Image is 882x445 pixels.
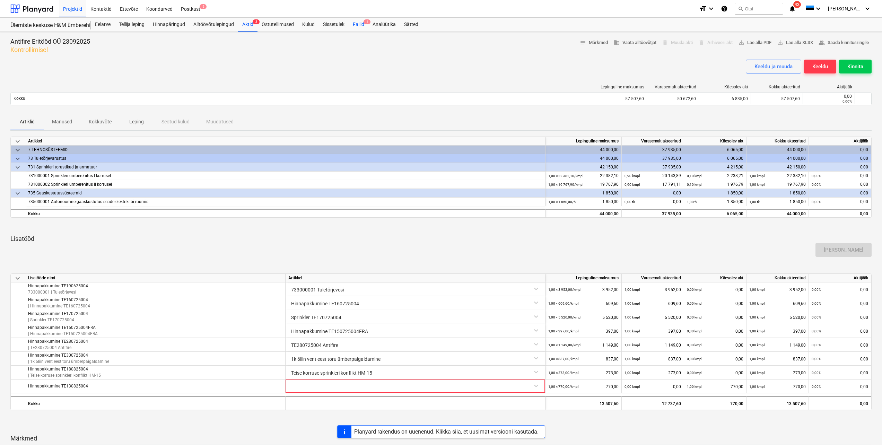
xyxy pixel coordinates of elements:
[812,172,868,180] div: 0,00
[809,189,871,198] div: 0,00
[128,118,145,125] p: Leping
[809,137,871,146] div: Aktijääk
[687,200,697,204] small: 1,00 tk
[687,288,702,291] small: 0,00 kmpl
[647,93,699,104] div: 50 672,60
[749,315,765,319] small: 1,00 kmpl
[545,274,622,282] div: Lepinguline maksumus
[812,338,868,352] div: 0,00
[149,18,189,32] a: Hinnapäringud
[625,352,681,366] div: 837,00
[749,296,806,311] div: 609,60
[684,154,746,163] div: 6 065,00
[863,5,872,13] i: keyboard_arrow_down
[812,329,821,333] small: 0,00%
[687,385,702,389] small: 1,00 kmpl
[622,163,684,172] div: 37 935,00
[687,302,702,305] small: 0,00 kmpl
[749,183,765,186] small: 1,00 kmpl
[622,154,684,163] div: 37 935,00
[684,189,746,198] div: 1 850,00
[28,372,101,378] p: | Teise korruse sprinkleri konflikt HM-15
[812,385,821,389] small: 0,00%
[812,183,821,186] small: 0,00%
[10,235,872,243] p: Lisatööd
[14,146,22,154] span: keyboard_arrow_down
[684,274,746,282] div: Käesolev akt
[10,22,82,29] div: Ülemiste keskuse H&M ümberehitustööd [HMÜLEMISTE]
[687,210,743,218] div: 6 065,00
[842,99,852,103] small: 0,00%
[749,288,765,291] small: 1,00 kmpl
[806,85,852,89] div: Aktijääk
[625,302,640,305] small: 1,00 kmpl
[319,18,349,32] a: Sissetulek
[684,146,746,154] div: 6 065,00
[804,60,836,73] button: Keeldu
[548,338,619,352] div: 1 149,00
[28,383,88,389] p: Hinnapakkumine TE130825004
[548,366,619,380] div: 273,00
[812,282,868,297] div: 0,00
[699,93,751,104] div: 6 835,00
[746,60,801,73] button: Keeldu ja muuda
[548,183,583,186] small: 1,00 × 19 767,90 / kmpl
[545,189,622,198] div: 1 850,00
[253,19,260,24] span: 3
[625,338,681,352] div: 1 149,00
[368,18,400,32] div: Analüütika
[749,329,765,333] small: 1,00 kmpl
[625,210,681,218] div: 37 935,00
[749,174,765,178] small: 1,00 kmpl
[14,137,22,146] span: keyboard_arrow_down
[545,146,622,154] div: 44 000,00
[746,396,809,410] div: 13 507,60
[354,428,539,435] div: Planyard rakendus on uuenenud. Klikka siia, et uusimat versiooni kasutada.
[687,338,743,352] div: 0,00
[749,302,765,305] small: 1,00 kmpl
[545,163,622,172] div: 42 150,00
[25,209,545,218] div: Kokku
[819,39,869,47] span: Saada kinnitusringile
[749,385,765,389] small: 1,00 kmpl
[812,343,821,347] small: 0,00%
[789,5,796,13] i: notifications
[238,18,257,32] a: Aktid3
[238,18,257,32] div: Aktid
[749,200,760,204] small: 1,00 tk
[749,324,806,338] div: 397,00
[809,146,871,154] div: 0,00
[548,379,619,394] div: 770,00
[10,37,90,46] p: Antifire Eritööd OÜ 23092025
[687,371,702,375] small: 0,00 kmpl
[298,18,319,32] a: Kulud
[687,343,702,347] small: 0,00 kmpl
[749,310,806,324] div: 5 520,00
[625,172,681,180] div: 20 143,89
[812,174,821,178] small: 0,00%
[189,18,238,32] div: Alltöövõtulepingud
[699,5,707,13] i: format_size
[687,315,702,319] small: 0,00 kmpl
[545,137,622,146] div: Lepinguline maksumus
[364,19,370,24] span: 1
[625,282,681,297] div: 3 952,00
[28,146,542,154] div: 7 TEHNOSÜSTEEMID
[684,163,746,172] div: 4 215,00
[548,288,581,291] small: 1,00 × 3 952,00 / kmpl
[812,324,868,338] div: 0,00
[548,357,578,361] small: 1,00 × 837,00 / kmpl
[28,325,98,331] p: Hinnapakkumine TE150725004FRA
[746,154,809,163] div: 44 000,00
[746,189,809,198] div: 1 850,00
[286,274,545,282] div: Artikkel
[749,371,765,375] small: 1,00 kmpl
[812,296,868,311] div: 0,00
[349,18,368,32] div: Failid
[28,154,542,163] div: 73 Tuletõrjevarustus
[749,352,806,366] div: 837,00
[754,85,800,89] div: Kokku akteeritud
[400,18,422,32] a: Sätted
[28,172,542,180] div: 731000001 Sprinkleri ümberehitus I korrusel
